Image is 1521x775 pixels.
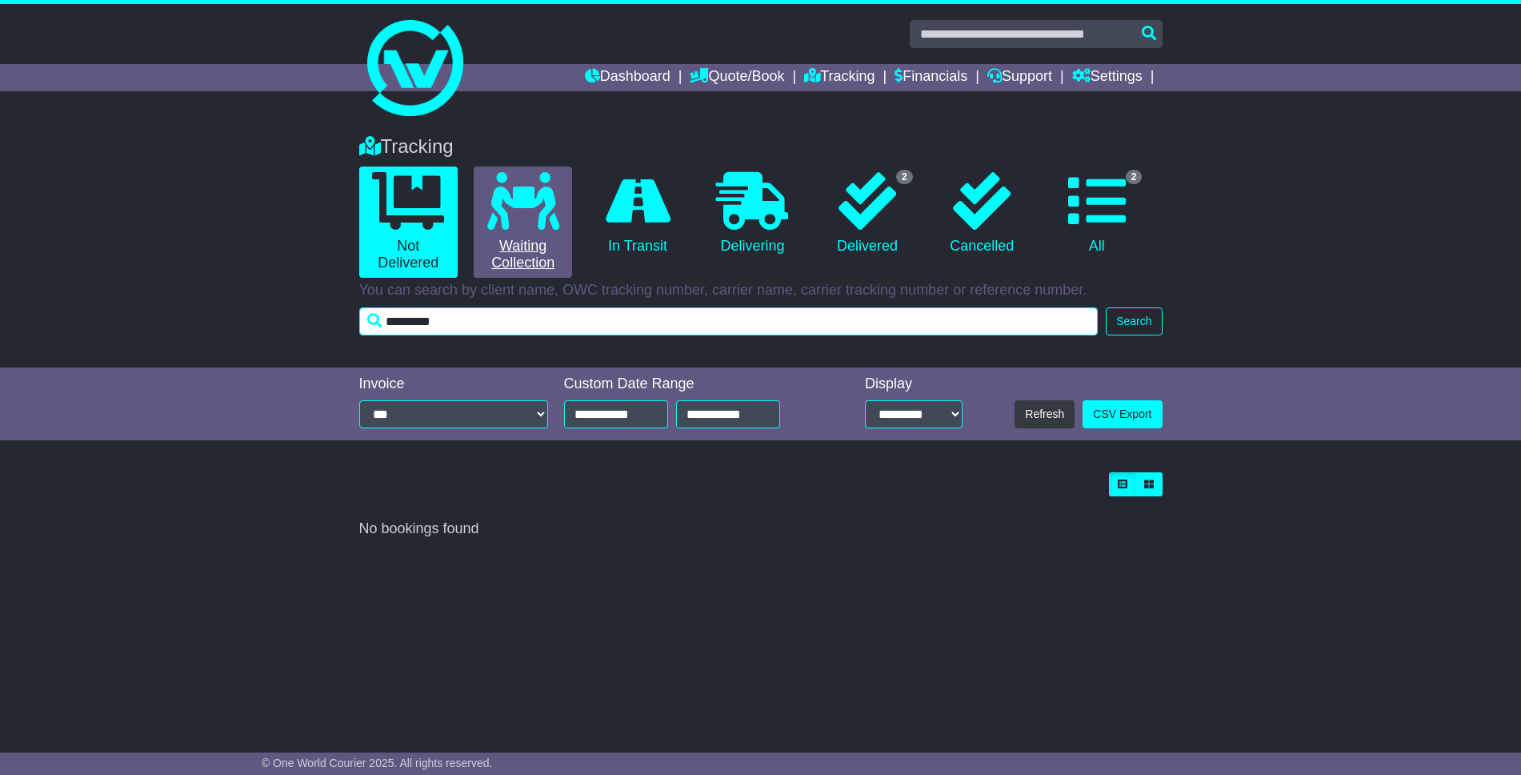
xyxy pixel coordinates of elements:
img: logo_orange.svg [26,26,38,38]
a: Quote/Book [690,64,784,91]
a: Cancelled [933,167,1031,261]
span: 2 [896,170,913,184]
div: Custom Date Range [564,375,821,393]
span: © One World Courier 2025. All rights reserved. [262,757,493,769]
img: website_grey.svg [26,42,38,54]
a: Delivering [703,167,802,261]
a: CSV Export [1083,400,1162,428]
div: Domain: [DOMAIN_NAME] [42,42,176,54]
a: 2 Delivered [818,167,916,261]
a: Tracking [804,64,875,91]
a: Waiting Collection [474,167,572,278]
a: 2 All [1047,167,1146,261]
button: Refresh [1015,400,1075,428]
span: 2 [1126,170,1143,184]
div: Tracking [351,135,1171,159]
div: Invoice [359,375,548,393]
p: You can search by client name, OWC tracking number, carrier name, carrier tracking number or refe... [359,282,1163,299]
div: Display [865,375,963,393]
a: Support [987,64,1052,91]
div: Keywords by Traffic [179,94,264,105]
a: Dashboard [585,64,670,91]
div: No bookings found [359,520,1163,538]
img: tab_domain_overview_orange.svg [46,93,59,106]
button: Search [1106,307,1162,335]
a: In Transit [588,167,686,261]
div: Domain Overview [64,94,143,105]
img: tab_keywords_by_traffic_grey.svg [162,93,174,106]
a: Financials [895,64,967,91]
a: Not Delivered [359,167,458,278]
div: v 4.0.24 [45,26,78,38]
a: Settings [1072,64,1143,91]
